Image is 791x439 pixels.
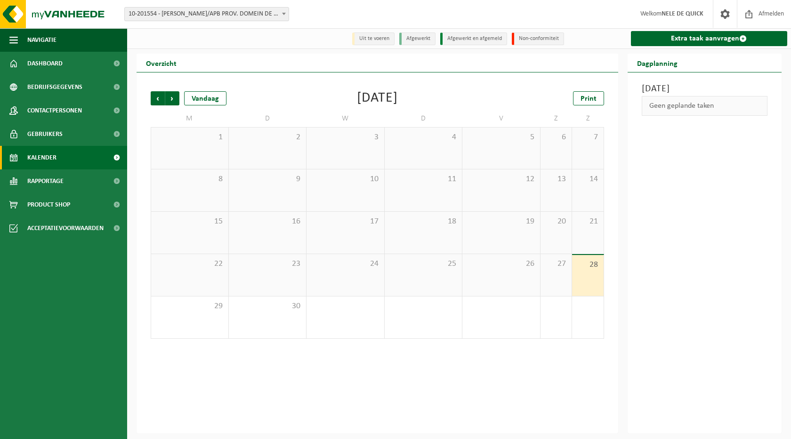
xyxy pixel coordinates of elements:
span: 2 [234,132,302,143]
span: Contactpersonen [27,99,82,122]
h3: [DATE] [642,82,768,96]
td: M [151,110,229,127]
li: Afgewerkt en afgemeld [440,32,507,45]
span: Product Shop [27,193,70,216]
span: 22 [156,259,224,269]
strong: NELE DE QUICK [662,10,703,17]
span: Acceptatievoorwaarden [27,216,104,240]
span: Kalender [27,146,56,169]
span: 21 [577,216,598,227]
span: Dashboard [27,52,63,75]
span: Navigatie [27,28,56,52]
span: Vorige [151,91,165,105]
span: 8 [156,174,224,184]
span: 1 [156,132,224,143]
li: Uit te voeren [352,32,395,45]
span: 10 [311,174,379,184]
span: 6 [545,132,567,143]
td: Z [572,110,604,127]
span: 5 [467,132,535,143]
span: Rapportage [27,169,64,193]
span: 4 [389,132,458,143]
div: Geen geplande taken [642,96,768,116]
span: 16 [234,216,302,227]
td: W [307,110,385,127]
span: 11 [389,174,458,184]
span: 12 [467,174,535,184]
span: 3 [311,132,379,143]
span: 13 [545,174,567,184]
span: 27 [545,259,567,269]
div: [DATE] [357,91,398,105]
li: Non-conformiteit [512,32,564,45]
span: 18 [389,216,458,227]
li: Afgewerkt [399,32,436,45]
h2: Dagplanning [628,54,687,72]
span: 30 [234,301,302,311]
td: V [462,110,541,127]
span: 15 [156,216,224,227]
a: Extra taak aanvragen [631,31,788,46]
span: Bedrijfsgegevens [27,75,82,99]
span: 7 [577,132,598,143]
span: Volgende [165,91,179,105]
span: 29 [156,301,224,311]
span: 10-201554 - JEUGDHERBERG SCHIPKEN/APB PROV. DOMEIN DE GAVERS - GERAARDSBERGEN [125,8,289,21]
span: Print [581,95,597,103]
a: Print [573,91,604,105]
div: Vandaag [184,91,226,105]
span: 24 [311,259,379,269]
td: D [229,110,307,127]
span: 9 [234,174,302,184]
span: 10-201554 - JEUGDHERBERG SCHIPKEN/APB PROV. DOMEIN DE GAVERS - GERAARDSBERGEN [124,7,289,21]
td: Z [541,110,572,127]
span: 26 [467,259,535,269]
span: Gebruikers [27,122,63,146]
span: 23 [234,259,302,269]
span: 17 [311,216,379,227]
span: 25 [389,259,458,269]
span: 19 [467,216,535,227]
h2: Overzicht [137,54,186,72]
td: D [385,110,463,127]
span: 14 [577,174,598,184]
span: 28 [577,260,598,270]
span: 20 [545,216,567,227]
